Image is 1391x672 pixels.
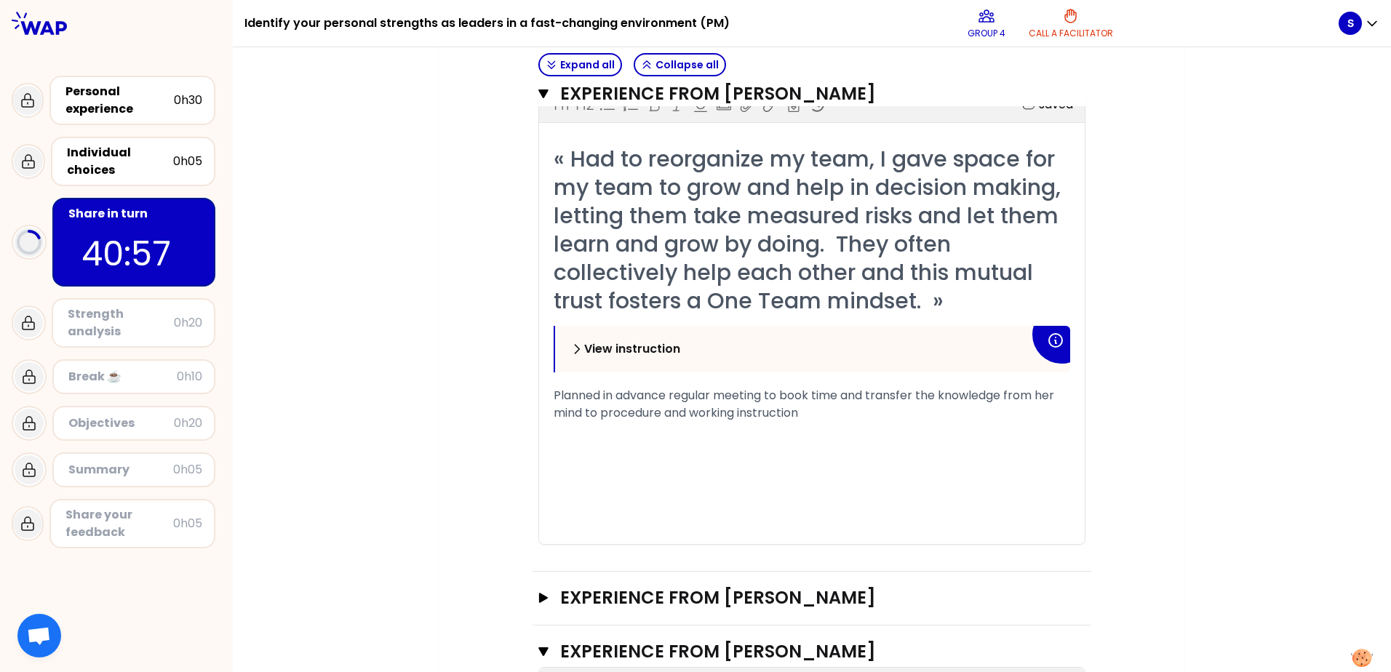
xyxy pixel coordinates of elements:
[538,82,1085,105] button: Experience from [PERSON_NAME]
[65,506,173,541] div: Share your feedback
[1029,28,1113,39] p: Call a facilitator
[560,586,1037,609] h3: Experience from [PERSON_NAME]
[1023,1,1119,45] button: Call a facilitator
[962,1,1011,45] button: Group 4
[173,461,202,479] div: 0h05
[68,415,174,432] div: Objectives
[173,515,202,532] div: 0h05
[17,614,61,657] div: Aprire la chat
[68,461,173,479] div: Summary
[538,640,1085,663] button: Experience from [PERSON_NAME]
[968,28,1005,39] p: Group 4
[177,368,202,385] div: 0h10
[174,415,202,432] div: 0h20
[65,83,174,118] div: Personal experience
[554,387,1057,421] span: Planned in advance regular meeting to book time and transfer the knowledge from her mind to proce...
[68,368,177,385] div: Break ☕️
[538,53,622,76] button: Expand all
[634,53,726,76] button: Collapse all
[173,153,202,170] div: 0h05
[174,314,202,332] div: 0h20
[67,144,173,179] div: Individual choices
[68,305,174,340] div: Strength analysis
[560,640,1035,663] h3: Experience from [PERSON_NAME]
[1339,12,1379,35] button: S
[560,82,1035,105] h3: Experience from [PERSON_NAME]
[584,340,680,358] p: View instruction
[174,92,202,109] div: 0h30
[554,143,1067,316] span: « Had to reorganize my team, I gave space for my team to grow and help in decision making, lettin...
[68,205,202,223] div: Share in turn
[81,228,186,279] p: 40:57
[1347,16,1354,31] p: S
[538,586,1085,609] button: Experience from [PERSON_NAME]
